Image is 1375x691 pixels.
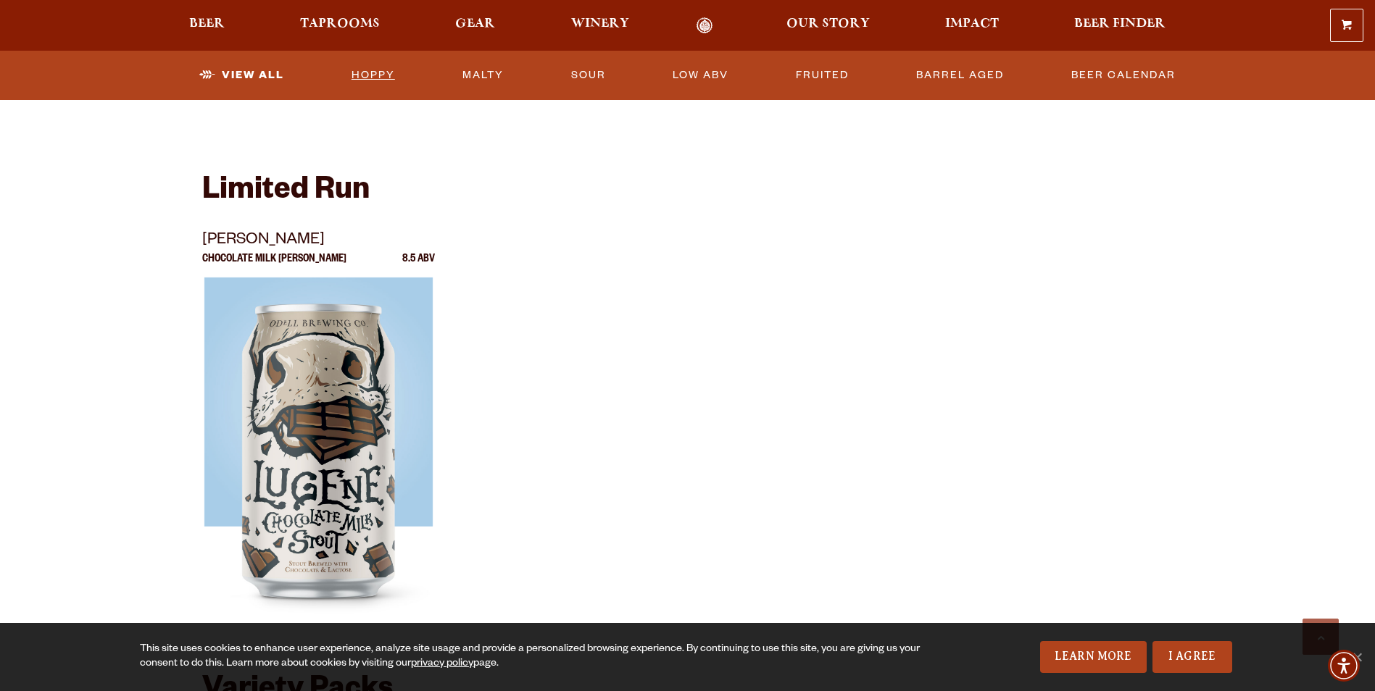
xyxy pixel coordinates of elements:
a: Hoppy [346,59,401,92]
span: Beer Finder [1074,18,1166,30]
a: Winery [562,17,639,34]
a: [PERSON_NAME] Chocolate Milk [PERSON_NAME] 8.5 ABV Lugene Lugene [202,228,436,640]
p: 8.5 ABV [402,254,435,277]
span: Taprooms [300,18,380,30]
span: Gear [455,18,495,30]
a: Gear [446,17,504,34]
a: Taprooms [291,17,389,34]
img: Lugene [204,277,432,640]
p: [PERSON_NAME] [202,228,436,254]
a: Learn More [1040,641,1147,673]
a: Impact [936,17,1008,34]
span: Our Story [786,18,870,30]
a: Beer [180,17,234,34]
span: Winery [571,18,629,30]
a: Odell Home [678,17,732,34]
a: Barrel Aged [910,59,1010,92]
a: I Agree [1152,641,1232,673]
a: Low ABV [667,59,734,92]
div: Accessibility Menu [1328,650,1360,682]
a: Fruited [790,59,855,92]
h2: Limited Run [202,175,1173,210]
a: Beer Finder [1065,17,1175,34]
a: privacy policy [411,658,473,670]
div: This site uses cookies to enhance user experience, analyze site usage and provide a personalized ... [140,642,921,671]
a: Our Story [777,17,879,34]
a: Malty [457,59,510,92]
a: Sour [565,59,612,92]
a: Beer Calendar [1065,59,1181,92]
span: Beer [189,18,225,30]
a: View All [194,59,290,92]
a: Scroll to top [1303,619,1339,655]
span: Impact [945,18,999,30]
p: Chocolate Milk [PERSON_NAME] [202,254,346,277]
